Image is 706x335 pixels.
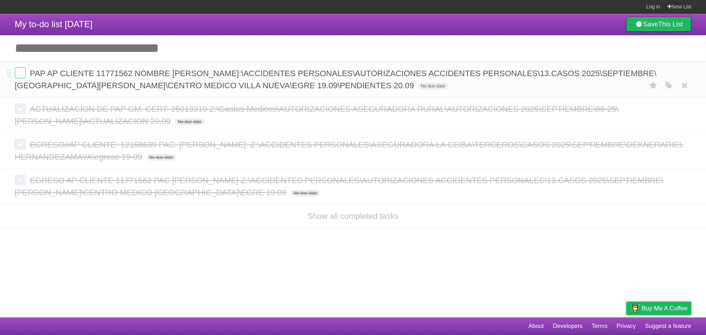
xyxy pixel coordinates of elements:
[15,176,663,197] span: EGRESO AP CLIENTE 11771562 PAC [PERSON_NAME] Z:\ACCIDENTES PERSONALES\AUTORIZACIONES ACCIDENTES P...
[418,83,448,89] span: No due date
[592,319,608,333] a: Terms
[626,17,691,32] a: SaveThis List
[15,67,26,78] label: Done
[15,103,26,114] label: Done
[146,154,176,161] span: No due date
[290,190,320,196] span: No due date
[617,319,636,333] a: Privacy
[15,139,26,150] label: Done
[15,19,93,29] span: My to-do list [DATE]
[658,21,683,28] b: This List
[553,319,582,333] a: Developers
[645,319,691,333] a: Suggest a feature
[175,118,204,125] span: No due date
[15,140,684,161] span: EGRESO//AP CLIENTE: 12158639 PAC: [PERSON_NAME]: Z:\ACCIDENTES PERSONALES\ASEGURADORA LA CEIBA\TE...
[642,302,688,315] span: Buy me a coffee
[15,174,26,185] label: Done
[528,319,544,333] a: About
[630,302,640,314] img: Buy me a coffee
[15,69,656,90] span: PAP AP CLIENTE 11771562 NOMBRE [PERSON_NAME]:\ACCIDENTES PERSONALES\AUTORIZACIONES ACCIDENTES PER...
[646,79,660,92] label: Star task
[15,104,618,126] span: ACTUALIZACION DE PAP GM: CERT: 25013310 Z:\Gastos Medicos\AUTORIZACIONES ASEGURADORA RURAL\AUTORI...
[307,211,399,221] a: Show all completed tasks
[626,302,691,315] a: Buy me a coffee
